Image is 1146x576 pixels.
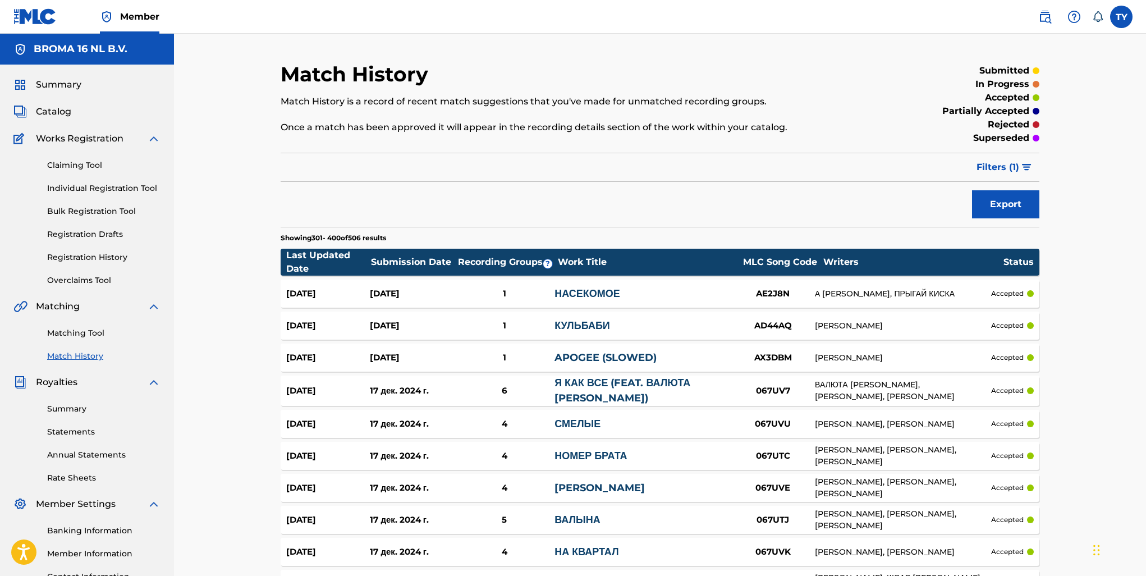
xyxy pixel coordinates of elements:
[47,252,161,263] a: Registration History
[47,350,161,362] a: Match History
[286,287,370,300] div: [DATE]
[281,233,386,243] p: Showing 301 - 400 of 506 results
[370,514,453,527] div: 17 дек. 2024 г.
[13,132,28,145] img: Works Registration
[1093,533,1100,567] div: Перетащить
[47,403,161,415] a: Summary
[731,546,815,559] div: 067UVK
[1110,6,1133,28] div: User Menu
[815,418,991,430] div: [PERSON_NAME], [PERSON_NAME]
[286,351,370,364] div: [DATE]
[47,159,161,171] a: Claiming Tool
[120,10,159,23] span: Member
[731,450,815,463] div: 067UTC
[554,319,610,332] a: КУЛЬБАБИ
[815,508,991,532] div: [PERSON_NAME], [PERSON_NAME], [PERSON_NAME]
[991,547,1024,557] p: accepted
[554,482,645,494] a: [PERSON_NAME]
[991,386,1024,396] p: accepted
[47,472,161,484] a: Rate Sheets
[47,182,161,194] a: Individual Registration Tool
[47,548,161,560] a: Member Information
[1003,255,1034,269] div: Status
[47,449,161,461] a: Annual Statements
[286,514,370,527] div: [DATE]
[731,351,815,364] div: AX3DBM
[370,351,453,364] div: [DATE]
[731,418,815,431] div: 067UVU
[47,228,161,240] a: Registration Drafts
[281,121,865,134] p: Once a match has been approved it will appear in the recording details section of the work within...
[13,300,27,313] img: Matching
[286,546,370,559] div: [DATE]
[731,385,815,397] div: 067UV7
[1067,10,1081,24] img: help
[454,418,554,431] div: 4
[286,249,370,276] div: Last Updated Date
[731,287,815,300] div: AE2J8N
[47,327,161,339] a: Matching Tool
[454,546,554,559] div: 4
[13,105,71,118] a: CatalogCatalog
[36,132,123,145] span: Works Registration
[991,451,1024,461] p: accepted
[147,376,161,389] img: expand
[1092,11,1103,22] div: Notifications
[370,319,453,332] div: [DATE]
[979,64,1029,77] p: submitted
[147,497,161,511] img: expand
[543,259,552,268] span: ?
[286,418,370,431] div: [DATE]
[1022,164,1032,171] img: filter
[975,77,1029,91] p: in progress
[1090,522,1146,576] iframe: Chat Widget
[454,351,554,364] div: 1
[1063,6,1085,28] div: Help
[13,78,27,92] img: Summary
[286,482,370,495] div: [DATE]
[738,255,822,269] div: MLC Song Code
[370,482,453,495] div: 17 дек. 2024 г.
[281,62,434,87] h2: Match History
[554,450,627,462] a: НОМЕР БРАТА
[100,10,113,24] img: Top Rightsholder
[973,131,1029,145] p: superseded
[454,385,554,397] div: 6
[36,300,80,313] span: Matching
[13,8,57,25] img: MLC Logo
[47,275,161,286] a: Overclaims Tool
[1115,388,1146,478] iframe: Resource Center
[1038,10,1052,24] img: search
[731,319,815,332] div: AD44AQ
[454,482,554,495] div: 4
[36,376,77,389] span: Royalties
[985,91,1029,104] p: accepted
[554,418,600,430] a: СМЕЛЫЕ
[454,514,554,527] div: 5
[13,497,27,511] img: Member Settings
[371,255,455,269] div: Submission Date
[454,450,554,463] div: 4
[554,287,620,300] a: НАСЕКОМОЕ
[815,352,991,364] div: [PERSON_NAME]
[370,546,453,559] div: 17 дек. 2024 г.
[815,288,991,300] div: А [PERSON_NAME], ПРЫГАЙ КИСКА
[991,515,1024,525] p: accepted
[558,255,737,269] div: Work Title
[36,78,81,92] span: Summary
[731,482,815,495] div: 067UVE
[47,525,161,537] a: Banking Information
[991,483,1024,493] p: accepted
[972,190,1039,218] button: Export
[36,497,116,511] span: Member Settings
[731,514,815,527] div: 067UTJ
[456,255,557,269] div: Recording Groups
[286,385,370,397] div: [DATE]
[454,319,554,332] div: 1
[286,319,370,332] div: [DATE]
[370,418,453,431] div: 17 дек. 2024 г.
[815,476,991,500] div: [PERSON_NAME], [PERSON_NAME], [PERSON_NAME]
[370,385,453,397] div: 17 дек. 2024 г.
[815,444,991,468] div: [PERSON_NAME], [PERSON_NAME], [PERSON_NAME]
[34,43,127,56] h5: BROMA 16 NL B.V.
